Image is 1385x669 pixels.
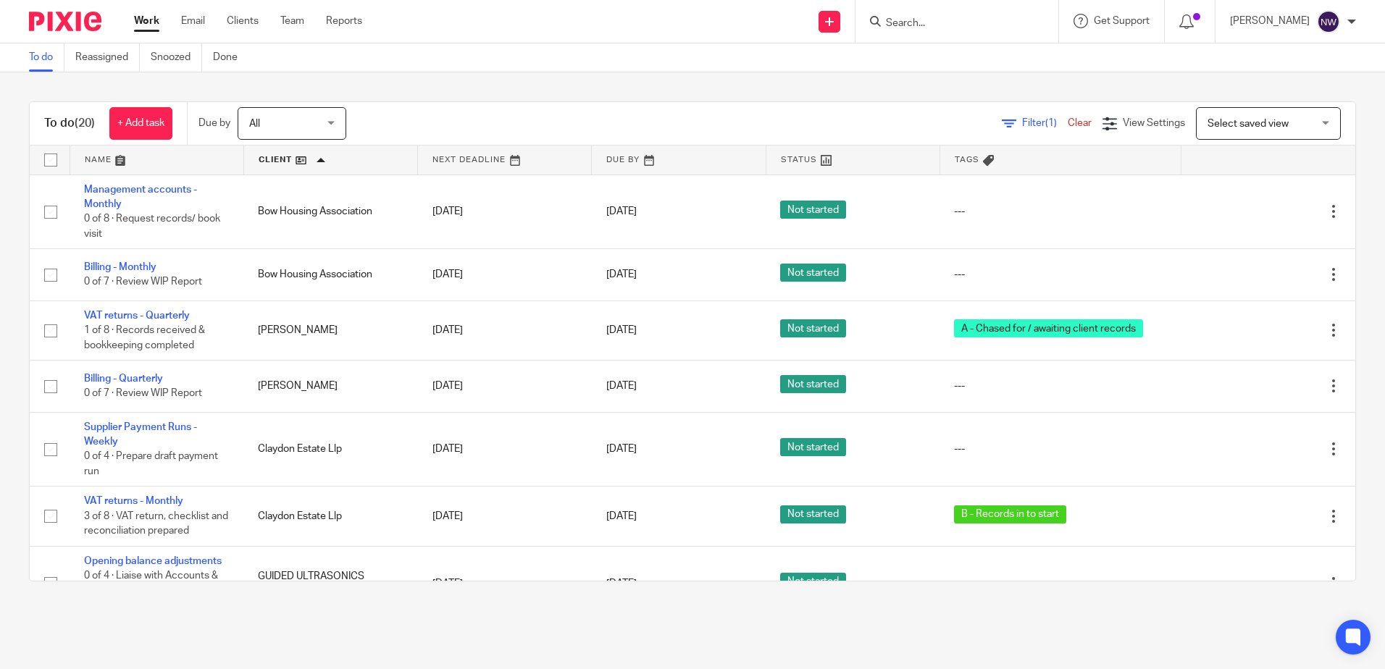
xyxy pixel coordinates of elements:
[1230,14,1310,28] p: [PERSON_NAME]
[84,311,190,321] a: VAT returns - Quarterly
[606,444,637,454] span: [DATE]
[84,571,218,610] span: 0 of 4 · Liaise with Accounts & Advisory / Audit teams regarding progress of...
[606,325,637,335] span: [DATE]
[884,17,1015,30] input: Search
[780,264,846,282] span: Not started
[780,201,846,219] span: Not started
[954,204,1166,219] div: ---
[954,576,1166,591] div: ---
[1317,10,1340,33] img: svg%3E
[954,379,1166,393] div: ---
[84,325,205,350] span: 1 of 8 · Records received & bookkeeping completed
[606,578,637,589] span: [DATE]
[1208,119,1289,129] span: Select saved view
[1045,118,1057,128] span: (1)
[84,511,228,537] span: 3 of 8 · VAT return, checklist and reconciliation prepared
[418,412,592,487] td: [DATE]
[955,156,979,164] span: Tags
[243,361,417,412] td: [PERSON_NAME]
[954,267,1166,282] div: ---
[954,505,1066,523] span: B - Records in to start
[418,300,592,360] td: [DATE]
[84,277,202,287] span: 0 of 7 · Review WIP Report
[1022,118,1068,128] span: Filter
[606,269,637,279] span: [DATE]
[84,556,222,566] a: Opening balance adjustments
[954,319,1143,337] span: A - Chased for / awaiting client records
[29,12,101,31] img: Pixie
[44,116,95,131] h1: To do
[84,374,163,384] a: Billing - Quarterly
[243,546,417,620] td: GUIDED ULTRASONICS LIMITED
[606,206,637,216] span: [DATE]
[198,116,230,130] p: Due by
[954,442,1166,456] div: ---
[1123,118,1185,128] span: View Settings
[326,14,362,28] a: Reports
[75,43,140,72] a: Reassigned
[780,573,846,591] span: Not started
[84,422,197,447] a: Supplier Payment Runs - Weekly
[780,438,846,456] span: Not started
[181,14,205,28] a: Email
[280,14,304,28] a: Team
[780,375,846,393] span: Not started
[243,412,417,487] td: Claydon Estate Llp
[249,119,260,129] span: All
[227,14,259,28] a: Clients
[606,381,637,391] span: [DATE]
[418,361,592,412] td: [DATE]
[606,511,637,521] span: [DATE]
[243,487,417,546] td: Claydon Estate Llp
[84,185,197,209] a: Management accounts - Monthly
[780,505,846,523] span: Not started
[243,249,417,300] td: Bow Housing Association
[84,451,218,476] span: 0 of 4 · Prepare draft payment run
[134,14,159,28] a: Work
[213,43,248,72] a: Done
[84,389,202,399] span: 0 of 7 · Review WIP Report
[84,262,156,272] a: Billing - Monthly
[29,43,64,72] a: To do
[418,174,592,249] td: [DATE]
[151,43,202,72] a: Snoozed
[780,319,846,337] span: Not started
[1068,118,1092,128] a: Clear
[1094,16,1150,26] span: Get Support
[109,107,172,140] a: + Add task
[84,496,183,506] a: VAT returns - Monthly
[75,117,95,129] span: (20)
[418,487,592,546] td: [DATE]
[418,546,592,620] td: [DATE]
[243,174,417,249] td: Bow Housing Association
[84,214,220,239] span: 0 of 8 · Request records/ book visit
[418,249,592,300] td: [DATE]
[243,300,417,360] td: [PERSON_NAME]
